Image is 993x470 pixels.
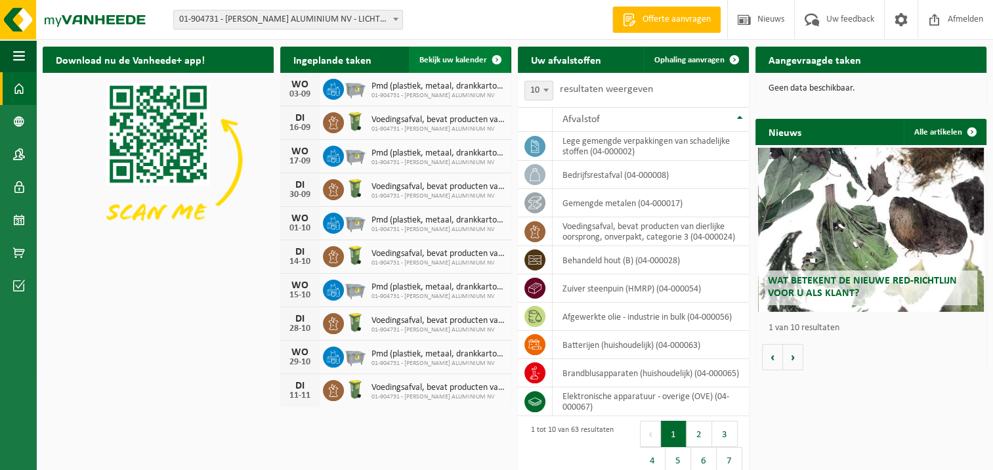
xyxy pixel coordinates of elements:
h2: Ingeplande taken [280,47,385,72]
label: resultaten weergeven [560,84,653,95]
span: Pmd (plastiek, metaal, drankkartons) (bedrijven) [371,148,505,159]
td: bedrijfsrestafval (04-000008) [553,161,749,189]
span: 01-904731 - [PERSON_NAME] ALUMINIUM NV [371,159,505,167]
a: Alle artikelen [904,119,985,145]
div: 17-09 [287,157,313,166]
span: 01-904731 - [PERSON_NAME] ALUMINIUM NV [371,259,505,267]
span: 01-904731 - REMI CLAEYS ALUMINIUM NV - LICHTERVELDE [173,10,403,30]
td: gemengde metalen (04-000017) [553,189,749,217]
span: 01-904731 - [PERSON_NAME] ALUMINIUM NV [371,92,505,100]
button: Previous [640,421,661,447]
td: brandblusapparaten (huishoudelijk) (04-000065) [553,359,749,387]
span: 01-904731 - [PERSON_NAME] ALUMINIUM NV [371,326,505,334]
span: Ophaling aanvragen [654,56,725,64]
span: 10 [525,81,553,100]
div: WO [287,347,313,358]
td: lege gemengde verpakkingen van schadelijke stoffen (04-000002) [553,132,749,161]
div: WO [287,280,313,291]
span: Afvalstof [562,114,600,125]
span: Voedingsafval, bevat producten van dierlijke oorsprong, onverpakt, categorie 3 [371,316,505,326]
span: 01-904731 - [PERSON_NAME] ALUMINIUM NV [371,360,505,368]
span: 01-904731 - [PERSON_NAME] ALUMINIUM NV [371,192,505,200]
span: Pmd (plastiek, metaal, drankkartons) (bedrijven) [371,282,505,293]
img: WB-2500-GAL-GY-01 [344,345,366,367]
h2: Download nu de Vanheede+ app! [43,47,218,72]
p: 1 van 10 resultaten [769,324,980,333]
td: zuiver steenpuin (HMRP) (04-000054) [553,274,749,303]
a: Wat betekent de nieuwe RED-richtlijn voor u als klant? [758,148,984,312]
span: Offerte aanvragen [639,13,714,26]
div: 29-10 [287,358,313,367]
img: WB-2500-GAL-GY-01 [344,77,366,99]
div: 15-10 [287,291,313,300]
img: WB-0140-HPE-GN-50 [344,177,366,200]
div: 16-09 [287,123,313,133]
img: WB-2500-GAL-GY-01 [344,211,366,233]
div: 30-09 [287,190,313,200]
div: DI [287,113,313,123]
img: WB-2500-GAL-GY-01 [344,144,366,166]
button: 1 [661,421,687,447]
img: Download de VHEPlus App [43,73,274,246]
h2: Nieuws [755,119,814,144]
div: WO [287,146,313,157]
div: 28-10 [287,324,313,333]
h2: Uw afvalstoffen [518,47,614,72]
div: DI [287,381,313,391]
td: behandeld hout (B) (04-000028) [553,246,749,274]
a: Offerte aanvragen [612,7,721,33]
div: WO [287,213,313,224]
span: 01-904731 - [PERSON_NAME] ALUMINIUM NV [371,293,505,301]
img: WB-0140-HPE-GN-50 [344,311,366,333]
span: 01-904731 - REMI CLAEYS ALUMINIUM NV - LICHTERVELDE [174,11,402,29]
span: Pmd (plastiek, metaal, drankkartons) (bedrijven) [371,349,505,360]
img: WB-0140-HPE-GN-50 [344,110,366,133]
td: elektronische apparatuur - overige (OVE) (04-000067) [553,387,749,416]
div: DI [287,314,313,324]
div: DI [287,247,313,257]
button: 3 [712,421,738,447]
td: batterijen (huishoudelijk) (04-000063) [553,331,749,359]
span: 01-904731 - [PERSON_NAME] ALUMINIUM NV [371,125,505,133]
td: afgewerkte olie - industrie in bulk (04-000056) [553,303,749,331]
button: 2 [687,421,712,447]
span: Voedingsafval, bevat producten van dierlijke oorsprong, onverpakt, categorie 3 [371,115,505,125]
div: DI [287,180,313,190]
span: Pmd (plastiek, metaal, drankkartons) (bedrijven) [371,215,505,226]
img: WB-0140-HPE-GN-50 [344,244,366,267]
div: 11-11 [287,391,313,400]
p: Geen data beschikbaar. [769,84,973,93]
span: 01-904731 - [PERSON_NAME] ALUMINIUM NV [371,226,505,234]
a: Ophaling aanvragen [644,47,748,73]
span: Wat betekent de nieuwe RED-richtlijn voor u als klant? [768,276,957,299]
span: Voedingsafval, bevat producten van dierlijke oorsprong, onverpakt, categorie 3 [371,383,505,393]
span: Voedingsafval, bevat producten van dierlijke oorsprong, onverpakt, categorie 3 [371,249,505,259]
div: 03-09 [287,90,313,99]
a: Bekijk uw kalender [409,47,510,73]
div: WO [287,79,313,90]
span: Voedingsafval, bevat producten van dierlijke oorsprong, onverpakt, categorie 3 [371,182,505,192]
span: 10 [524,81,553,100]
img: WB-0140-HPE-GN-50 [344,378,366,400]
td: voedingsafval, bevat producten van dierlijke oorsprong, onverpakt, categorie 3 (04-000024) [553,217,749,246]
button: Vorige [762,344,783,370]
h2: Aangevraagde taken [755,47,874,72]
img: WB-2500-GAL-GY-01 [344,278,366,300]
span: 01-904731 - [PERSON_NAME] ALUMINIUM NV [371,393,505,401]
span: Pmd (plastiek, metaal, drankkartons) (bedrijven) [371,81,505,92]
div: 01-10 [287,224,313,233]
div: 14-10 [287,257,313,267]
button: Volgende [783,344,803,370]
span: Bekijk uw kalender [419,56,487,64]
